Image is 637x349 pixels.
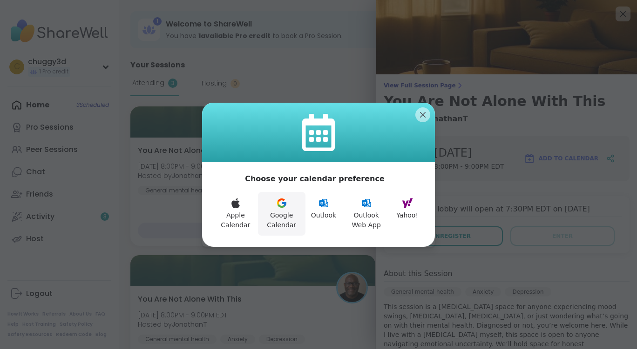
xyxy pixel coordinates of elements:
button: Yahoo! [391,192,424,236]
button: Outlook Web App [342,192,391,236]
button: Outlook [305,192,342,236]
button: Apple Calendar [213,192,258,236]
button: Google Calendar [258,192,305,236]
p: Choose your calendar preference [245,173,385,184]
